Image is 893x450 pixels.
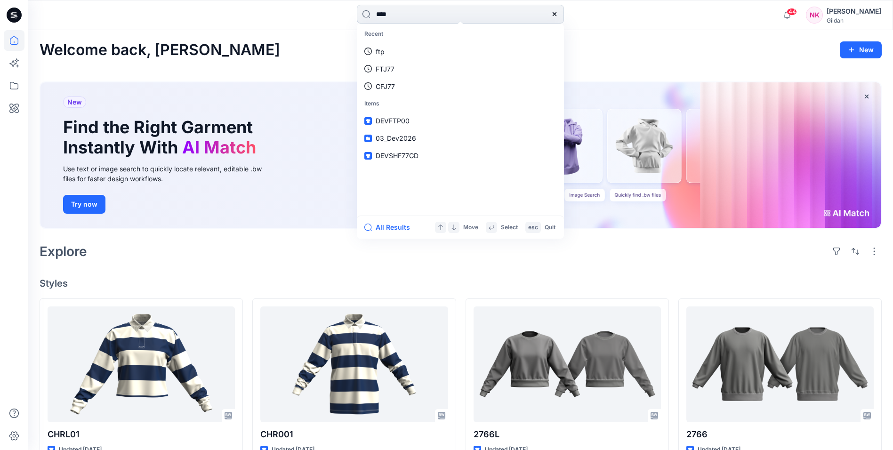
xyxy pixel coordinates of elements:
[260,306,448,422] a: CHR001
[359,60,562,78] a: FTJ77
[376,64,394,74] p: FTJ77
[474,306,661,422] a: 2766L
[48,306,235,422] a: CHRL01
[806,7,823,24] div: NK
[827,6,881,17] div: [PERSON_NAME]
[359,112,562,129] a: DEVFTP00
[474,428,661,441] p: 2766L
[840,41,882,58] button: New
[501,223,518,233] p: Select
[376,47,385,56] p: ftp
[359,95,562,112] p: Items
[359,78,562,95] a: CFJ77
[63,195,105,214] button: Try now
[182,137,256,158] span: AI Match
[787,8,797,16] span: 44
[545,223,555,233] p: Quit
[359,129,562,147] a: 03_Dev2026
[40,244,87,259] h2: Explore
[260,428,448,441] p: CHR001
[686,306,874,422] a: 2766
[359,147,562,164] a: DEVSHF77GD
[40,278,882,289] h4: Styles
[359,25,562,43] p: Recent
[67,96,82,108] span: New
[376,134,416,142] span: 03_Dev2026
[364,222,416,233] button: All Results
[48,428,235,441] p: CHRL01
[63,164,275,184] div: Use text or image search to quickly locate relevant, editable .bw files for faster design workflows.
[528,223,538,233] p: esc
[686,428,874,441] p: 2766
[359,43,562,60] a: ftp
[376,81,395,91] p: CFJ77
[827,17,881,24] div: Gildan
[63,117,261,158] h1: Find the Right Garment Instantly With
[463,223,478,233] p: Move
[40,41,280,59] h2: Welcome back, [PERSON_NAME]
[376,152,418,160] span: DEVSHF77GD
[376,117,410,125] span: DEVFTP00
